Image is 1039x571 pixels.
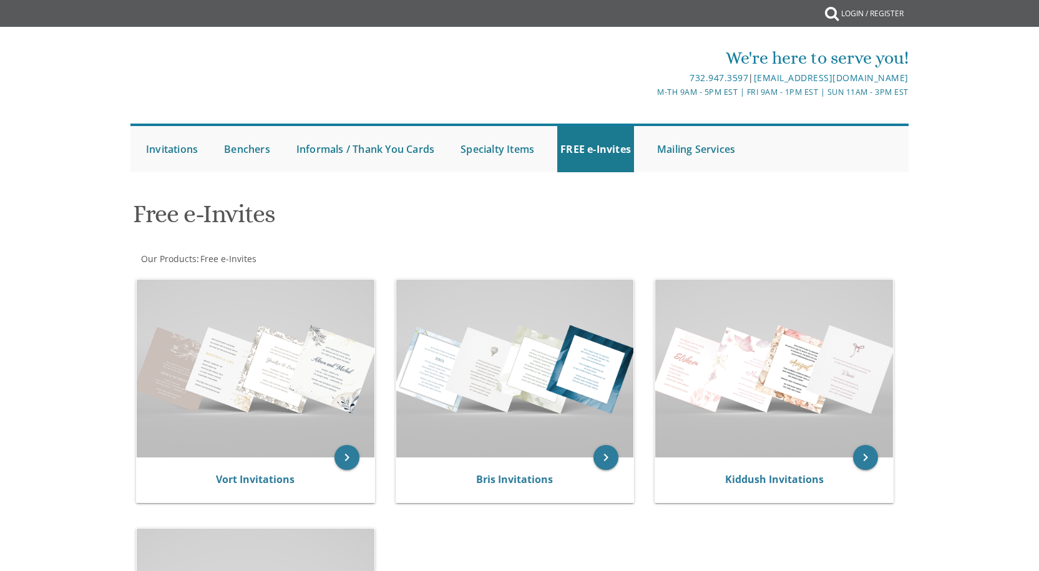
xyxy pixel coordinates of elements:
div: : [130,253,520,265]
span: Free e-Invites [200,253,256,265]
img: Bris Invitations [396,280,634,457]
a: Vort Invitations [216,472,295,486]
a: Invitations [143,126,201,172]
a: keyboard_arrow_right [853,445,878,470]
h1: Free e-Invites [133,200,642,237]
a: Kiddush Invitations [725,472,824,486]
a: FREE e-Invites [557,126,634,172]
a: Informals / Thank You Cards [293,126,437,172]
a: keyboard_arrow_right [334,445,359,470]
a: 732.947.3597 [690,72,748,84]
div: We're here to serve you! [391,46,909,71]
a: Bris Invitations [476,472,553,486]
a: Specialty Items [457,126,537,172]
a: keyboard_arrow_right [593,445,618,470]
a: Our Products [140,253,197,265]
a: Benchers [221,126,273,172]
div: M-Th 9am - 5pm EST | Fri 9am - 1pm EST | Sun 11am - 3pm EST [391,85,909,99]
img: Vort Invitations [137,280,374,457]
div: | [391,71,909,85]
a: Free e-Invites [199,253,256,265]
a: Mailing Services [654,126,738,172]
a: [EMAIL_ADDRESS][DOMAIN_NAME] [754,72,909,84]
img: Kiddush Invitations [655,280,893,457]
